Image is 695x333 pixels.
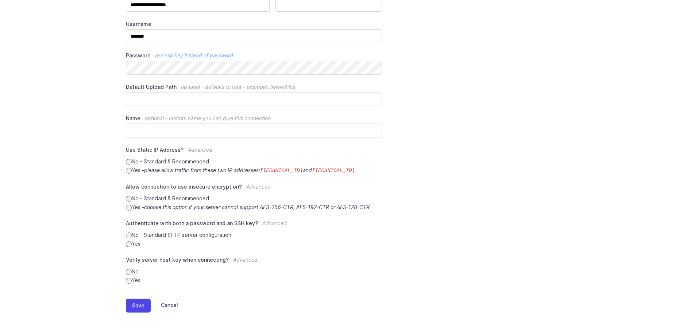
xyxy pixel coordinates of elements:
label: No - Standard & Recommended [126,158,382,165]
input: No [126,269,132,275]
code: [TECHNICAL_ID] [260,168,303,174]
i: please allow traffic from these two IP addresses: and [144,167,355,173]
input: Yes -please allow traffic from these two IP addresses:[TECHNICAL_ID]and[TECHNICAL_ID] [126,168,132,174]
input: Yes [126,241,132,247]
span: Advanced [246,183,271,190]
a: use ssh key instead of password [155,52,233,58]
label: No - Standard & Recommended [126,195,382,202]
button: Save [126,299,151,313]
label: Yes - [126,204,382,211]
label: Allow connection to use insecure encryption? [126,183,382,195]
a: Cancel [151,299,178,313]
span: optional - custom name you can give this connection [145,115,271,121]
label: Name [126,115,382,122]
label: No [126,268,382,275]
label: Default Upload Path [126,83,382,91]
span: Advanced [262,220,287,226]
span: Advanced [188,147,212,153]
label: Password [126,52,382,59]
label: Use Static IP Address? [126,146,382,158]
label: Verify server host key when connecting? [126,256,382,268]
iframe: Drift Widget Chat Controller [659,296,686,324]
input: No - Standard & Recommended [126,159,132,165]
label: Username [126,20,382,28]
label: Yes [126,277,382,284]
span: Advanced [233,257,258,263]
label: Yes - [126,167,382,174]
code: [TECHNICAL_ID] [312,168,355,174]
label: Yes [126,240,382,247]
input: No - Standard & Recommended [126,196,132,202]
span: optional - defaults to root - example: /www/files [181,84,295,90]
i: choose this option if your server cannot support AES-256-CTR, AES-192-CTR or AES-128-CTR [144,204,370,210]
input: Yes -choose this option if your server cannot support AES-256-CTR, AES-192-CTR or AES-128-CTR [126,205,132,211]
label: No - Standard SFTP server configuration [126,231,382,239]
input: Yes [126,278,132,284]
label: Authenticate with both a password and an SSH key? [126,220,382,231]
input: No - Standard SFTP server configuration [126,232,132,238]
